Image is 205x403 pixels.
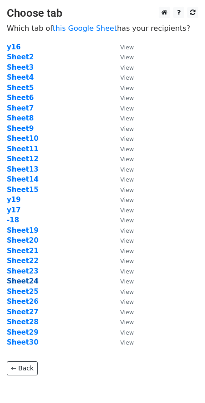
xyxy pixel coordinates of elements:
a: Sheet15 [7,186,39,194]
a: Sheet19 [7,226,39,235]
a: View [111,53,134,61]
small: View [120,227,134,234]
strong: Sheet25 [7,288,39,296]
a: Sheet4 [7,73,34,82]
a: Sheet29 [7,328,39,336]
small: View [120,309,134,316]
a: y17 [7,206,21,214]
a: View [111,104,134,112]
small: View [120,105,134,112]
a: View [111,226,134,235]
a: View [111,267,134,275]
a: Sheet20 [7,236,39,245]
a: Sheet22 [7,257,39,265]
iframe: Chat Widget [160,360,205,403]
strong: y16 [7,43,21,51]
a: View [111,114,134,122]
small: View [120,298,134,305]
small: View [120,146,134,153]
a: View [111,73,134,82]
strong: Sheet23 [7,267,39,275]
small: View [120,288,134,295]
a: Sheet28 [7,318,39,326]
small: View [120,237,134,244]
a: View [111,338,134,346]
a: Sheet8 [7,114,34,122]
small: View [120,166,134,173]
small: View [120,156,134,163]
a: View [111,277,134,285]
small: View [120,217,134,224]
small: View [120,207,134,214]
a: Sheet9 [7,125,34,133]
a: Sheet12 [7,155,39,163]
small: View [120,319,134,326]
a: Sheet10 [7,134,39,143]
a: Sheet6 [7,94,34,102]
small: View [120,187,134,193]
a: View [111,43,134,51]
a: Sheet13 [7,165,39,173]
a: View [111,308,134,316]
a: View [111,297,134,306]
a: Sheet26 [7,297,39,306]
a: View [111,328,134,336]
strong: y19 [7,196,21,204]
a: Sheet14 [7,175,39,183]
small: View [120,278,134,285]
a: View [111,165,134,173]
p: Which tab of has your recipients? [7,24,198,33]
a: View [111,247,134,255]
a: Sheet21 [7,247,39,255]
a: Sheet11 [7,145,39,153]
small: View [120,95,134,101]
small: View [120,268,134,275]
a: View [111,125,134,133]
a: View [111,63,134,72]
h3: Choose tab [7,7,198,20]
a: View [111,216,134,224]
a: View [111,134,134,143]
strong: Sheet2 [7,53,34,61]
a: View [111,288,134,296]
small: View [120,115,134,122]
small: View [120,64,134,71]
a: View [111,318,134,326]
a: -18 [7,216,19,224]
small: View [120,44,134,51]
a: Sheet5 [7,84,34,92]
a: Sheet24 [7,277,39,285]
strong: Sheet27 [7,308,39,316]
a: View [111,196,134,204]
small: View [120,258,134,264]
a: ← Back [7,361,38,375]
a: View [111,257,134,265]
small: View [120,329,134,336]
small: View [120,248,134,254]
a: Sheet3 [7,63,34,72]
small: View [120,85,134,91]
a: View [111,236,134,245]
a: View [111,155,134,163]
